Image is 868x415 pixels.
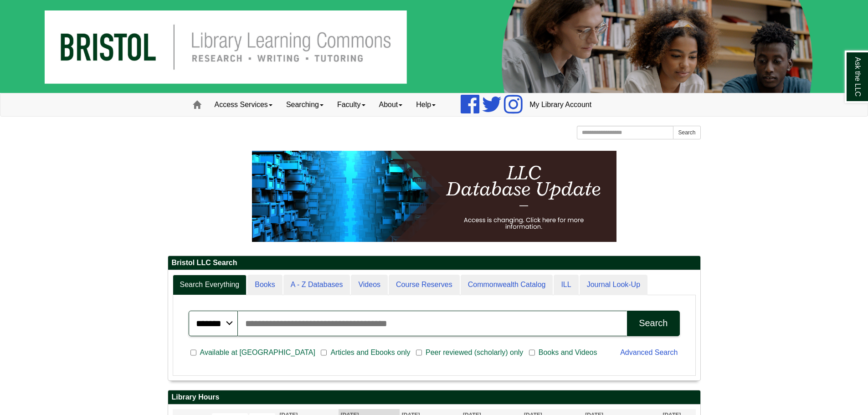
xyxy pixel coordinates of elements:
[330,93,372,116] a: Faculty
[247,275,282,295] a: Books
[351,275,388,295] a: Videos
[283,275,350,295] a: A - Z Databases
[168,390,700,405] h2: Library Hours
[554,275,578,295] a: ILL
[173,275,247,295] a: Search Everything
[372,93,410,116] a: About
[409,93,442,116] a: Help
[279,93,330,116] a: Searching
[327,347,414,358] span: Articles and Ebooks only
[208,93,279,116] a: Access Services
[639,318,668,328] div: Search
[416,348,422,357] input: Peer reviewed (scholarly) only
[580,275,647,295] a: Journal Look-Up
[190,348,196,357] input: Available at [GEOGRAPHIC_DATA]
[535,347,601,358] span: Books and Videos
[627,311,679,336] button: Search
[389,275,460,295] a: Course Reserves
[321,348,327,357] input: Articles and Ebooks only
[168,256,700,270] h2: Bristol LLC Search
[523,93,598,116] a: My Library Account
[529,348,535,357] input: Books and Videos
[252,151,616,242] img: HTML tutorial
[196,347,319,358] span: Available at [GEOGRAPHIC_DATA]
[422,347,527,358] span: Peer reviewed (scholarly) only
[620,348,678,356] a: Advanced Search
[673,126,700,139] button: Search
[461,275,553,295] a: Commonwealth Catalog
